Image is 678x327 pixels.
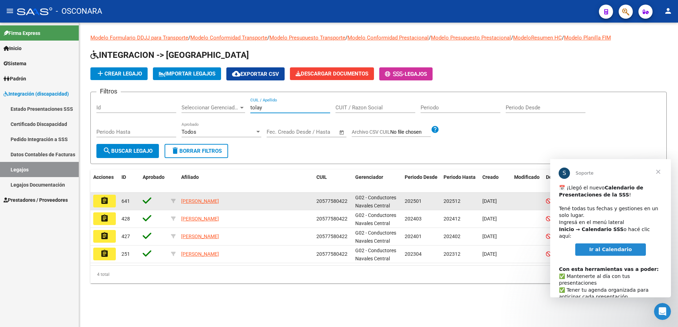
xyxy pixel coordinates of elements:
[100,196,109,205] mat-icon: assignment
[100,214,109,223] mat-icon: assignment
[182,129,196,135] span: Todos
[355,174,383,180] span: Gerenciador
[355,248,396,261] span: G02 - Conductores Navales Central
[302,129,336,135] input: Fecha fin
[90,50,249,60] span: INTEGRACION -> [GEOGRAPHIC_DATA]
[385,71,405,77] span: -
[480,170,511,193] datatable-header-cell: Creado
[347,35,429,41] a: Modelo Conformidad Prestacional
[182,104,239,111] span: Seleccionar Gerenciador
[140,170,168,193] datatable-header-cell: Aprobado
[514,174,540,180] span: Modificado
[90,35,188,41] a: Modelo Formulario DDJJ para Transporte
[90,170,119,193] datatable-header-cell: Acciones
[444,216,460,222] span: 202412
[314,170,352,193] datatable-header-cell: CUIL
[664,7,672,15] mat-icon: person
[405,174,438,180] span: Periodo Desde
[316,234,347,239] span: 20577580422
[103,148,153,154] span: Buscar Legajo
[171,148,222,154] span: Borrar Filtros
[444,251,460,257] span: 202312
[290,67,374,80] button: Descargar Documentos
[482,174,499,180] span: Creado
[121,174,126,180] span: ID
[352,129,390,135] span: Archivo CSV CUIL
[226,67,285,80] button: Exportar CSV
[431,125,439,134] mat-icon: help
[181,251,219,257] span: [PERSON_NAME]
[402,170,441,193] datatable-header-cell: Periodo Desde
[338,128,346,137] button: Open calendar
[4,196,68,204] span: Prestadores / Proveedores
[269,35,345,41] a: Modelo Presupuesto Transporte
[90,266,667,283] div: 4 total
[405,71,427,77] span: Legajos
[352,170,402,193] datatable-header-cell: Gerenciador
[405,216,422,222] span: 202403
[90,34,667,283] div: / / / / / /
[181,234,219,239] span: [PERSON_NAME]
[190,35,267,41] a: Modelo Conformidad Transporte
[121,198,130,204] span: 641
[355,195,396,208] span: G02 - Conductores Navales Central
[564,35,611,41] a: Modelo Planilla FIM
[90,67,148,80] button: Crear Legajo
[444,198,460,204] span: 202512
[6,7,14,15] mat-icon: menu
[100,249,109,258] mat-icon: assignment
[441,170,480,193] datatable-header-cell: Periodo Hasta
[355,230,396,244] span: G02 - Conductores Navales Central
[296,71,368,77] span: Descargar Documentos
[143,174,165,180] span: Aprobado
[316,174,327,180] span: CUIL
[232,69,240,78] mat-icon: cloud_download
[4,29,40,37] span: Firma Express
[96,86,121,96] h3: Filtros
[379,67,433,80] button: -Legajos
[444,174,476,180] span: Periodo Hasta
[316,251,347,257] span: 20577580422
[4,44,22,52] span: Inicio
[121,234,130,239] span: 427
[153,67,221,80] button: IMPORTAR LEGAJOS
[178,170,314,193] datatable-header-cell: Afiliado
[482,251,497,257] span: [DATE]
[9,107,108,113] b: Con esta herramientas vas a poder:
[267,129,295,135] input: Fecha inicio
[119,170,140,193] datatable-header-cell: ID
[431,35,511,41] a: Modelo Presupuesto Prestacional
[513,35,562,41] a: ModeloResumen HC
[482,234,497,239] span: [DATE]
[405,198,422,204] span: 202501
[121,216,130,222] span: 428
[181,216,219,222] span: [PERSON_NAME]
[405,234,422,239] span: 202401
[96,71,142,77] span: Crear Legajo
[316,216,347,222] span: 20577580422
[482,216,497,222] span: [DATE]
[316,198,347,204] span: 20577580422
[232,71,279,77] span: Exportar CSV
[4,60,26,67] span: Sistema
[546,174,576,180] span: Dependencia
[165,144,228,158] button: Borrar Filtros
[4,90,69,98] span: Integración (discapacidad)
[482,198,497,204] span: [DATE]
[181,198,219,204] span: [PERSON_NAME]
[543,170,582,193] datatable-header-cell: Dependencia
[103,146,111,155] mat-icon: search
[171,146,179,155] mat-icon: delete
[355,212,396,226] span: G02 - Conductores Navales Central
[56,4,102,19] span: - OSCONARA
[96,69,105,78] mat-icon: add
[444,234,460,239] span: 202402
[9,100,112,190] div: ​✅ Mantenerte al día con tus presentaciones ✅ Tener tu agenda organizada para anticipar cada pres...
[390,129,431,135] input: Archivo CSV CUIL
[93,174,114,180] span: Acciones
